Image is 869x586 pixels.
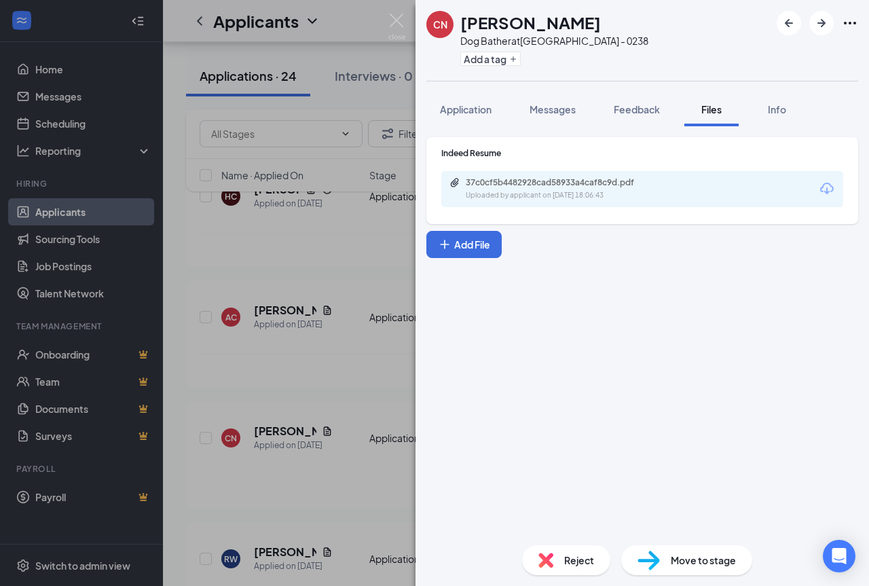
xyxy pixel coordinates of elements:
span: Application [440,103,492,115]
a: Paperclip37c0cf5b4482928cad58933a4caf8c9d.pdfUploaded by applicant on [DATE] 18:06:43 [449,177,669,201]
svg: Paperclip [449,177,460,188]
span: Files [701,103,722,115]
div: Uploaded by applicant on [DATE] 18:06:43 [466,190,669,201]
div: Indeed Resume [441,147,843,159]
button: ArrowLeftNew [777,11,801,35]
span: Info [768,103,786,115]
div: 37c0cf5b4482928cad58933a4caf8c9d.pdf [466,177,656,188]
span: Move to stage [671,553,736,568]
svg: Download [819,181,835,197]
span: Messages [530,103,576,115]
button: ArrowRight [809,11,834,35]
h1: [PERSON_NAME] [460,11,601,34]
svg: ArrowRight [813,15,830,31]
svg: ArrowLeftNew [781,15,797,31]
div: Dog Bather at [GEOGRAPHIC_DATA] - 0238 [460,34,648,48]
div: Open Intercom Messenger [823,540,855,572]
svg: Ellipses [842,15,858,31]
div: CN [433,18,447,31]
svg: Plus [438,238,451,251]
button: PlusAdd a tag [460,52,521,66]
span: Feedback [614,103,660,115]
button: Add FilePlus [426,231,502,258]
svg: Plus [509,55,517,63]
span: Reject [564,553,594,568]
